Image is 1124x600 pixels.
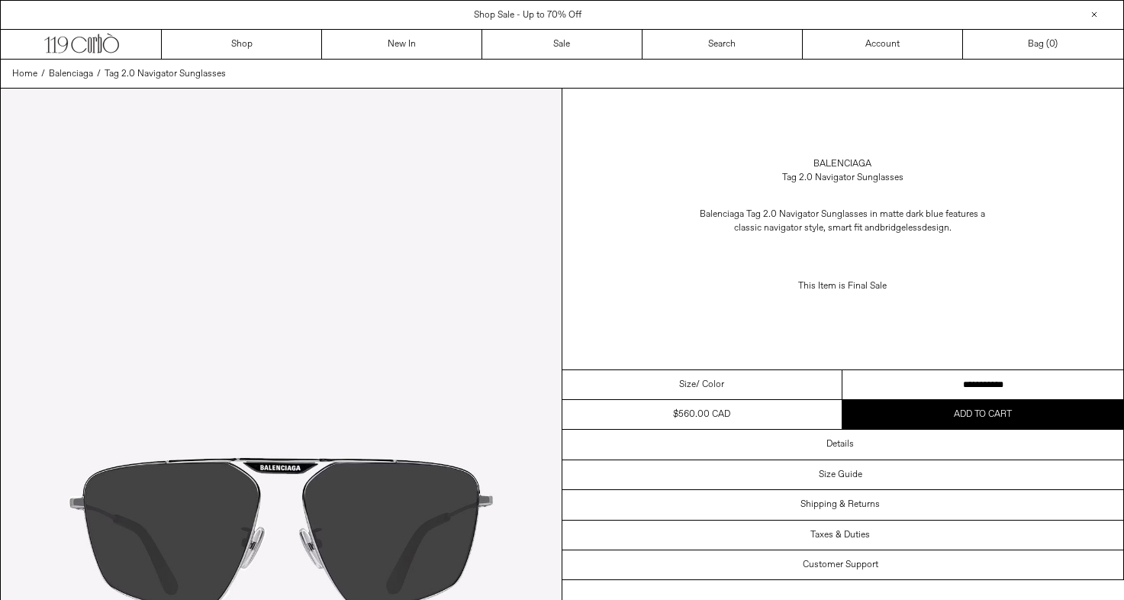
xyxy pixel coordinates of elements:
a: Balenciaga [813,157,871,171]
button: Add to cart [842,400,1123,429]
p: Balenciaga Tag 2.0 Navigator Sunglasses in matte dark blue features a classic navigator style, sm... [690,200,995,243]
span: Tag 2.0 Navigator Sunglasses [105,68,226,80]
div: Tag 2.0 Navigator Sunglasses [782,171,903,185]
span: 0 [1049,38,1055,50]
h3: Customer Support [803,560,878,570]
a: Balenciaga [49,67,93,81]
span: Home [12,68,37,80]
a: Sale [482,30,643,59]
span: This Item is Final Sale [798,280,887,292]
h3: Size Guide [819,469,862,480]
a: Shop Sale - Up to 70% Off [474,9,581,21]
a: Search [643,30,803,59]
span: Add to cart [954,408,1012,421]
h3: Details [826,439,854,450]
a: Shop [162,30,322,59]
span: Balenciaga [49,68,93,80]
span: / [97,67,101,81]
span: ) [1049,37,1058,51]
h3: Taxes & Duties [810,530,870,540]
span: Size [679,378,696,392]
a: Account [803,30,963,59]
h3: Shipping & Returns [800,499,880,510]
div: $560.00 CAD [673,408,730,421]
a: Home [12,67,37,81]
a: Bag () [963,30,1123,59]
a: Tag 2.0 Navigator Sunglasses [105,67,226,81]
span: / Color [696,378,724,392]
span: / [41,67,45,81]
span: bridgeless [880,222,922,234]
a: New In [322,30,482,59]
